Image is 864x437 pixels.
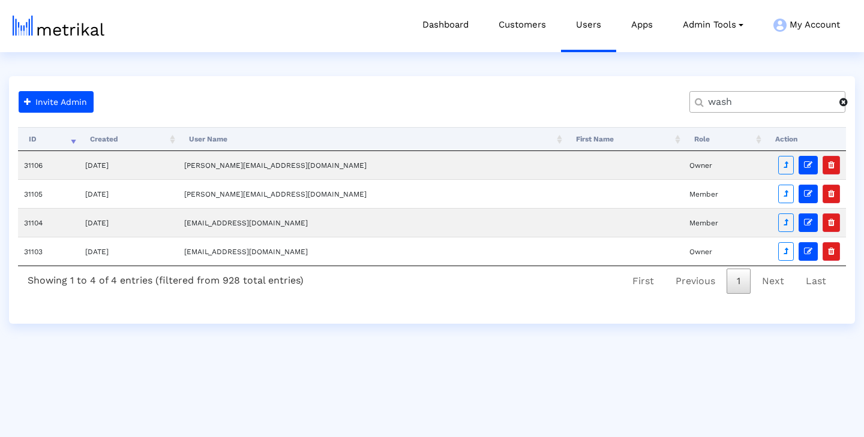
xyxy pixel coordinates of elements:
[778,156,794,174] button: Make Admin
[683,208,764,237] td: Member
[79,237,178,266] td: [DATE]
[727,269,751,294] a: 1
[79,127,178,151] th: Created: activate to sort column ascending
[773,19,787,32] img: my-account-menu-icon.png
[622,269,664,294] a: First
[178,237,565,266] td: [EMAIL_ADDRESS][DOMAIN_NAME]
[18,179,79,208] td: 31105
[683,237,764,266] td: Owner
[683,127,764,151] th: Role: activate to sort column ascending
[752,269,794,294] a: Next
[18,266,313,291] div: Showing 1 to 4 of 4 entries (filtered from 928 total entries)
[18,151,79,179] td: 31106
[178,208,565,237] td: [EMAIL_ADDRESS][DOMAIN_NAME]
[700,96,839,109] input: Search
[683,151,764,179] td: Owner
[79,208,178,237] td: [DATE]
[778,242,794,261] button: Make Admin
[778,213,794,232] button: Make Admin
[79,151,178,179] td: [DATE]
[13,16,104,36] img: metrical-logo-light.png
[683,179,764,208] td: Member
[778,185,794,203] button: Make Admin
[18,208,79,237] td: 31104
[178,127,565,151] th: User Name: activate to sort column ascending
[796,269,836,294] a: Last
[18,237,79,266] td: 31103
[565,127,683,151] th: First Name: activate to sort column ascending
[79,179,178,208] td: [DATE]
[665,269,725,294] a: Previous
[178,179,565,208] td: [PERSON_NAME][EMAIL_ADDRESS][DOMAIN_NAME]
[764,127,846,151] th: Action
[19,91,94,113] button: Invite Admin
[178,151,565,179] td: [PERSON_NAME][EMAIL_ADDRESS][DOMAIN_NAME]
[18,127,79,151] th: ID: activate to sort column ascending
